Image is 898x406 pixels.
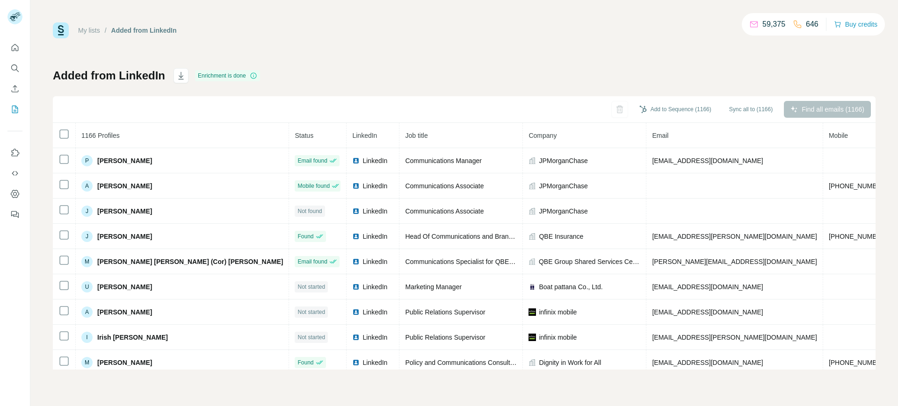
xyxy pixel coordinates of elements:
[539,156,587,165] span: JPMorganChase
[81,206,93,217] div: J
[7,165,22,182] button: Use Surfe API
[762,19,785,30] p: 59,375
[362,232,387,241] span: LinkedIn
[7,185,22,202] button: Dashboard
[195,70,260,81] div: Enrichment is done
[529,334,536,341] img: company-logo
[829,182,888,190] span: [PHONE_NUMBER]
[297,257,327,266] span: Email found
[362,282,387,292] span: LinkedIn
[652,132,668,139] span: Email
[405,132,427,139] span: Job title
[53,68,165,83] h1: Added from LinkedIn
[297,283,325,291] span: Not started
[97,282,152,292] span: [PERSON_NAME]
[297,207,322,215] span: Not found
[405,308,485,316] span: Public Relations Supervisor
[652,258,817,265] span: [PERSON_NAME][EMAIL_ADDRESS][DOMAIN_NAME]
[834,18,877,31] button: Buy credits
[362,181,387,191] span: LinkedIn
[829,359,888,366] span: [PHONE_NUMBER]
[7,206,22,223] button: Feedback
[539,257,641,266] span: QBE Group Shared Services Centre
[539,181,587,191] span: JPMorganChase
[97,232,152,241] span: [PERSON_NAME]
[97,257,283,266] span: [PERSON_NAME] [PERSON_NAME] (Cor) [PERSON_NAME]
[297,333,325,342] span: Not started
[529,132,557,139] span: Company
[352,182,360,190] img: LinkedIn logo
[297,308,325,316] span: Not started
[7,144,22,161] button: Use Surfe on LinkedIn
[405,182,484,190] span: Communications Associate
[652,283,763,291] span: [EMAIL_ADDRESS][DOMAIN_NAME]
[362,307,387,317] span: LinkedIn
[97,333,168,342] span: Irish [PERSON_NAME]
[405,207,484,215] span: Communications Associate
[352,132,377,139] span: LinkedIn
[652,334,817,341] span: [EMAIL_ADDRESS][PERSON_NAME][DOMAIN_NAME]
[97,358,152,367] span: [PERSON_NAME]
[405,233,521,240] span: Head Of Communications and Branding
[53,22,69,38] img: Surfe Logo
[539,333,577,342] span: infinix mobile
[78,27,100,34] a: My lists
[362,156,387,165] span: LinkedIn
[105,26,107,35] li: /
[362,358,387,367] span: LinkedIn
[297,157,327,165] span: Email found
[352,258,360,265] img: LinkedIn logo
[352,157,360,164] img: LinkedIn logo
[729,105,773,114] span: Sync all to (1166)
[81,231,93,242] div: J
[7,80,22,97] button: Enrich CSV
[7,101,22,118] button: My lists
[111,26,177,35] div: Added from LinkedIn
[297,232,313,241] span: Found
[529,308,536,316] img: company-logo
[539,232,583,241] span: QBE Insurance
[539,307,577,317] span: infinix mobile
[81,281,93,292] div: U
[529,283,536,291] img: company-logo
[97,307,152,317] span: [PERSON_NAME]
[7,60,22,77] button: Search
[829,233,888,240] span: [PHONE_NUMBER]
[652,233,817,240] span: [EMAIL_ADDRESS][PERSON_NAME][DOMAIN_NAME]
[652,359,763,366] span: [EMAIL_ADDRESS][DOMAIN_NAME]
[633,102,718,116] button: Add to Sequence (1166)
[81,332,93,343] div: I
[652,157,763,164] span: [EMAIL_ADDRESS][DOMAIN_NAME]
[539,358,601,367] span: Dignity in Work for All
[405,334,485,341] span: Public Relations Supervisor
[405,359,519,366] span: Policy and Communications Consultant
[97,181,152,191] span: [PERSON_NAME]
[97,207,152,216] span: [PERSON_NAME]
[405,283,462,291] span: Marketing Manager
[362,257,387,266] span: LinkedIn
[539,207,587,216] span: JPMorganChase
[352,283,360,291] img: LinkedIn logo
[352,359,360,366] img: LinkedIn logo
[297,358,313,367] span: Found
[81,256,93,267] div: M
[81,306,93,318] div: A
[81,357,93,368] div: M
[405,157,481,164] span: Communications Manager
[652,308,763,316] span: [EMAIL_ADDRESS][DOMAIN_NAME]
[352,207,360,215] img: LinkedIn logo
[352,308,360,316] img: LinkedIn logo
[362,207,387,216] span: LinkedIn
[352,334,360,341] img: LinkedIn logo
[829,132,848,139] span: Mobile
[723,102,779,116] button: Sync all to (1166)
[539,282,602,292] span: Boat pattana Co., Ltd.
[352,233,360,240] img: LinkedIn logo
[97,156,152,165] span: [PERSON_NAME]
[81,155,93,166] div: P
[81,132,120,139] span: 1166 Profiles
[295,132,313,139] span: Status
[81,180,93,192] div: A
[297,182,330,190] span: Mobile found
[362,333,387,342] span: LinkedIn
